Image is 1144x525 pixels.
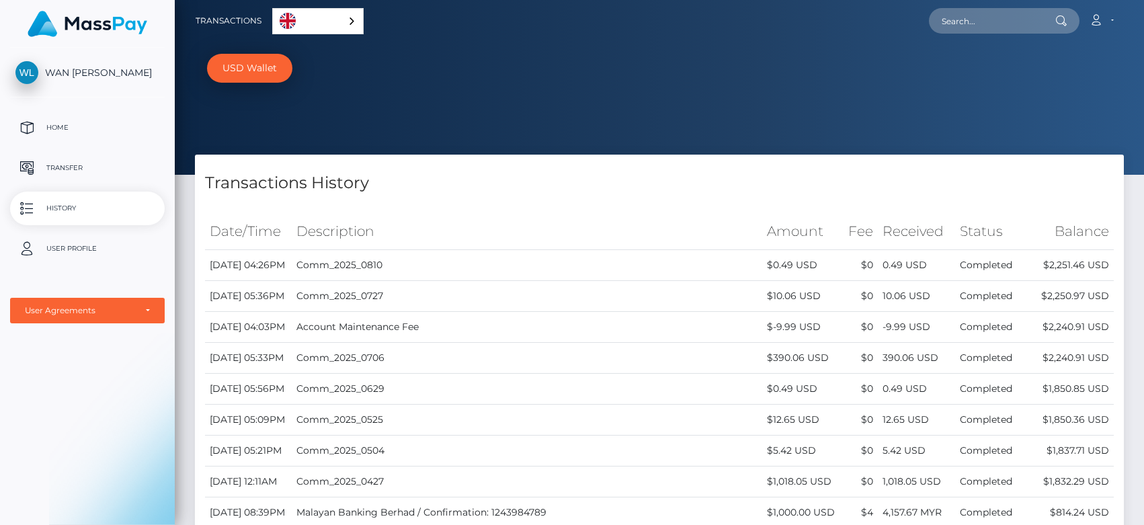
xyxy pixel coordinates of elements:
[878,374,955,405] td: 0.49 USD
[762,467,843,497] td: $1,018.05 USD
[272,8,364,34] aside: Language selected: English
[878,405,955,436] td: 12.65 USD
[205,171,1114,195] h4: Transactions History
[955,312,1033,343] td: Completed
[205,436,292,467] td: [DATE] 05:21PM
[878,281,955,312] td: 10.06 USD
[762,312,843,343] td: $-9.99 USD
[205,312,292,343] td: [DATE] 04:03PM
[15,158,159,178] p: Transfer
[955,343,1033,374] td: Completed
[878,343,955,374] td: 390.06 USD
[292,281,762,312] td: Comm_2025_0727
[273,9,363,34] a: English
[10,298,165,323] button: User Agreements
[878,213,955,250] th: Received
[843,281,878,312] td: $0
[292,405,762,436] td: Comm_2025_0525
[205,213,292,250] th: Date/Time
[292,312,762,343] td: Account Maintenance Fee
[762,374,843,405] td: $0.49 USD
[205,467,292,497] td: [DATE] 12:11AM
[843,250,878,281] td: $0
[28,11,147,37] img: MassPay
[196,7,261,35] a: Transactions
[1033,405,1114,436] td: $1,850.36 USD
[955,374,1033,405] td: Completed
[955,213,1033,250] th: Status
[292,467,762,497] td: Comm_2025_0427
[1033,374,1114,405] td: $1,850.85 USD
[205,343,292,374] td: [DATE] 05:33PM
[205,281,292,312] td: [DATE] 05:36PM
[1033,343,1114,374] td: $2,240.91 USD
[955,467,1033,497] td: Completed
[205,250,292,281] td: [DATE] 04:26PM
[205,405,292,436] td: [DATE] 05:09PM
[1033,467,1114,497] td: $1,832.29 USD
[272,8,364,34] div: Language
[292,343,762,374] td: Comm_2025_0706
[762,343,843,374] td: $390.06 USD
[10,232,165,266] a: User Profile
[292,213,762,250] th: Description
[878,436,955,467] td: 5.42 USD
[15,198,159,218] p: History
[762,281,843,312] td: $10.06 USD
[1033,281,1114,312] td: $2,250.97 USD
[25,305,135,316] div: User Agreements
[843,213,878,250] th: Fee
[1033,213,1114,250] th: Balance
[15,118,159,138] p: Home
[843,374,878,405] td: $0
[878,467,955,497] td: 1,018.05 USD
[10,111,165,145] a: Home
[15,239,159,259] p: User Profile
[10,67,165,79] span: WAN [PERSON_NAME]
[955,250,1033,281] td: Completed
[955,281,1033,312] td: Completed
[955,436,1033,467] td: Completed
[10,151,165,185] a: Transfer
[762,405,843,436] td: $12.65 USD
[292,250,762,281] td: Comm_2025_0810
[1033,436,1114,467] td: $1,837.71 USD
[843,436,878,467] td: $0
[929,8,1055,34] input: Search...
[843,343,878,374] td: $0
[1033,250,1114,281] td: $2,251.46 USD
[843,467,878,497] td: $0
[292,436,762,467] td: Comm_2025_0504
[843,312,878,343] td: $0
[762,436,843,467] td: $5.42 USD
[10,192,165,225] a: History
[205,374,292,405] td: [DATE] 05:56PM
[762,213,843,250] th: Amount
[207,54,292,83] a: USD Wallet
[878,250,955,281] td: 0.49 USD
[843,405,878,436] td: $0
[1033,312,1114,343] td: $2,240.91 USD
[955,405,1033,436] td: Completed
[292,374,762,405] td: Comm_2025_0629
[878,312,955,343] td: -9.99 USD
[762,250,843,281] td: $0.49 USD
